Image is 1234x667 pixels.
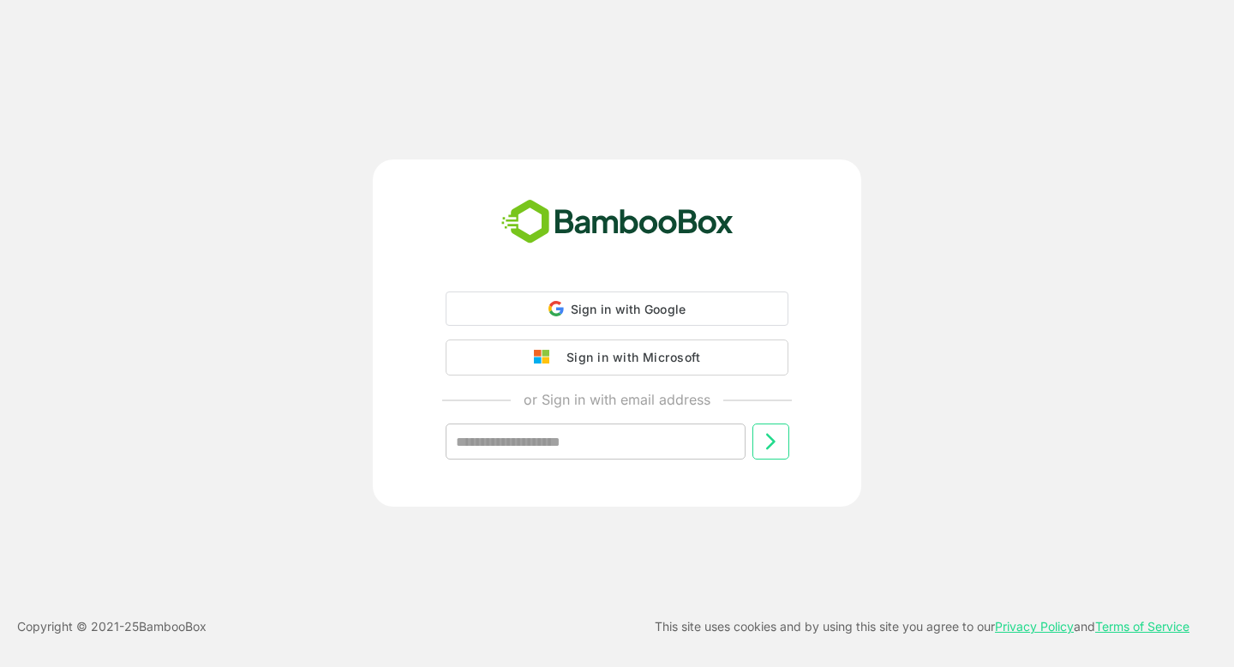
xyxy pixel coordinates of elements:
[655,616,1189,637] p: This site uses cookies and by using this site you agree to our and
[524,389,710,410] p: or Sign in with email address
[17,616,207,637] p: Copyright © 2021- 25 BambooBox
[446,291,788,326] div: Sign in with Google
[492,194,743,250] img: bamboobox
[534,350,558,365] img: google
[446,340,788,376] button: Sign in with Microsoft
[1095,619,1189,634] a: Terms of Service
[571,302,686,316] span: Sign in with Google
[995,619,1074,634] a: Privacy Policy
[558,346,700,369] div: Sign in with Microsoft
